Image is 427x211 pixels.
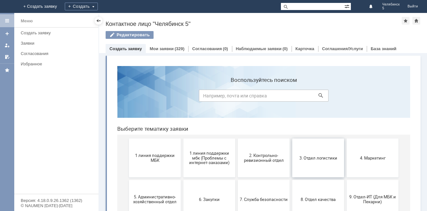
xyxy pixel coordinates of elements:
button: 3. Отдел логистики [180,78,232,117]
span: Бухгалтерия (для мбк) [19,177,67,182]
button: Бухгалтерия (для мбк) [17,161,69,199]
a: Согласования [18,49,97,59]
button: 6. Закупки [71,119,123,158]
div: Создать заявку [21,30,95,35]
span: Челябинск [382,3,400,6]
div: © NAUMEN [DATE]-[DATE] [21,204,92,208]
span: 2. Контрольно-ревизионный отдел [128,92,176,102]
button: 2. Контрольно-ревизионный отдел [126,78,178,117]
div: (0) [223,46,228,51]
input: Например, почта или справка [87,29,216,41]
a: База знаний [371,46,396,51]
button: Отдел-ИТ (Офис) [180,161,232,199]
a: Соглашения/Услуги [322,46,363,51]
header: Выберите тематику заявки [5,65,298,71]
button: 4. Маркетинг [235,78,286,117]
span: 6. Закупки [73,136,121,141]
span: Отдел-ИТ (Офис) [182,177,230,182]
button: 1 линия поддержки мбк (Проблемы с интернет-заказами) [71,78,123,117]
button: 8. Отдел качества [180,119,232,158]
div: Добавить в избранное [402,17,410,25]
button: Отдел-ИТ (Битрикс24 и CRM) [126,161,178,199]
div: Заявки [21,41,95,46]
div: Согласования [21,51,95,56]
span: Отдел-ИТ (Битрикс24 и CRM) [128,175,176,185]
span: Отдел ИТ (1С) [73,177,121,182]
span: 7. Служба безопасности [128,136,176,141]
div: Скрыть меню [95,17,102,25]
button: Отдел ИТ (1С) [71,161,123,199]
a: Создать заявку [110,46,142,51]
label: Воспользуйтесь поиском [87,16,216,22]
a: Карточка [295,46,314,51]
a: Наблюдаемые заявки [236,46,282,51]
a: Мои заявки [150,46,174,51]
button: 7. Служба безопасности [126,119,178,158]
a: Заявки [18,38,97,48]
div: Избранное [21,61,87,66]
div: Версия: 4.18.0.9.26.1362 (1362) [21,198,92,203]
div: Меню [21,17,33,25]
button: Финансовый отдел [235,161,286,199]
span: 4. Маркетинг [237,94,284,99]
span: 9. Отдел-ИТ (Для МБК и Пекарни) [237,134,284,143]
a: Создать заявку [2,28,12,39]
button: 5. Административно-хозяйственный отдел [17,119,69,158]
span: 1 линия поддержки МБК [19,92,67,102]
button: 1 линия поддержки МБК [17,78,69,117]
span: 5 [382,6,400,10]
span: 1 линия поддержки мбк (Проблемы с интернет-заказами) [73,90,121,104]
div: Сделать домашней страницей [412,17,420,25]
span: Расширенный поиск [344,3,351,9]
span: Финансовый отдел [237,177,284,182]
a: Согласования [192,46,222,51]
div: Контактное лицо "Челябинск 5" [106,21,402,27]
div: Создать [65,3,98,10]
a: Создать заявку [18,28,97,38]
div: (329) [175,46,184,51]
a: Мои согласования [2,52,12,62]
span: 5. Административно-хозяйственный отдел [19,134,67,143]
a: Мои заявки [2,40,12,50]
span: 3. Отдел логистики [182,94,230,99]
button: 9. Отдел-ИТ (Для МБК и Пекарни) [235,119,286,158]
span: 8. Отдел качества [182,136,230,141]
div: (0) [283,46,288,51]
